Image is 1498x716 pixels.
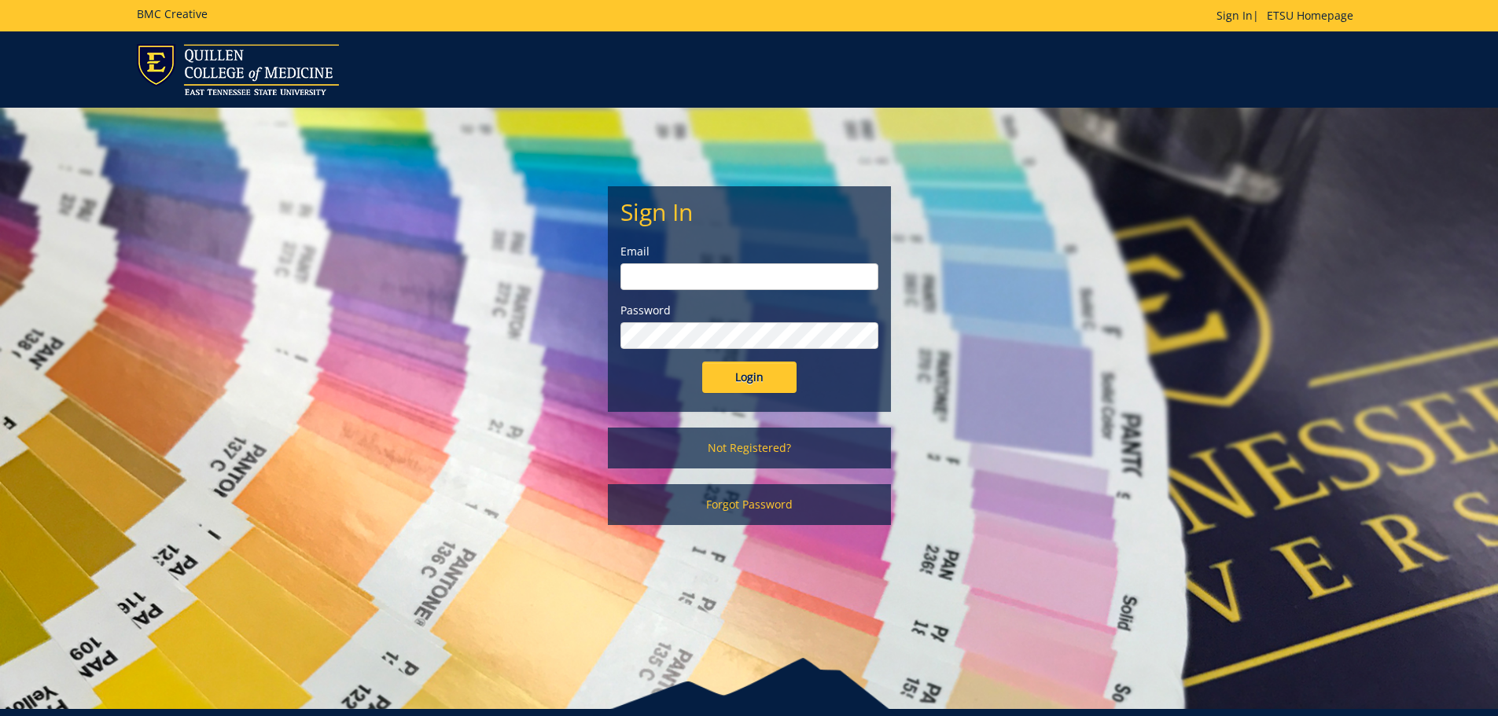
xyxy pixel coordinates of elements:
label: Email [620,244,878,259]
p: | [1216,8,1361,24]
input: Login [702,362,797,393]
img: ETSU logo [137,44,339,95]
h2: Sign In [620,199,878,225]
a: Not Registered? [608,428,891,468]
a: ETSU Homepage [1259,8,1361,23]
a: Sign In [1216,8,1253,23]
label: Password [620,303,878,318]
a: Forgot Password [608,484,891,525]
h5: BMC Creative [137,8,208,20]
